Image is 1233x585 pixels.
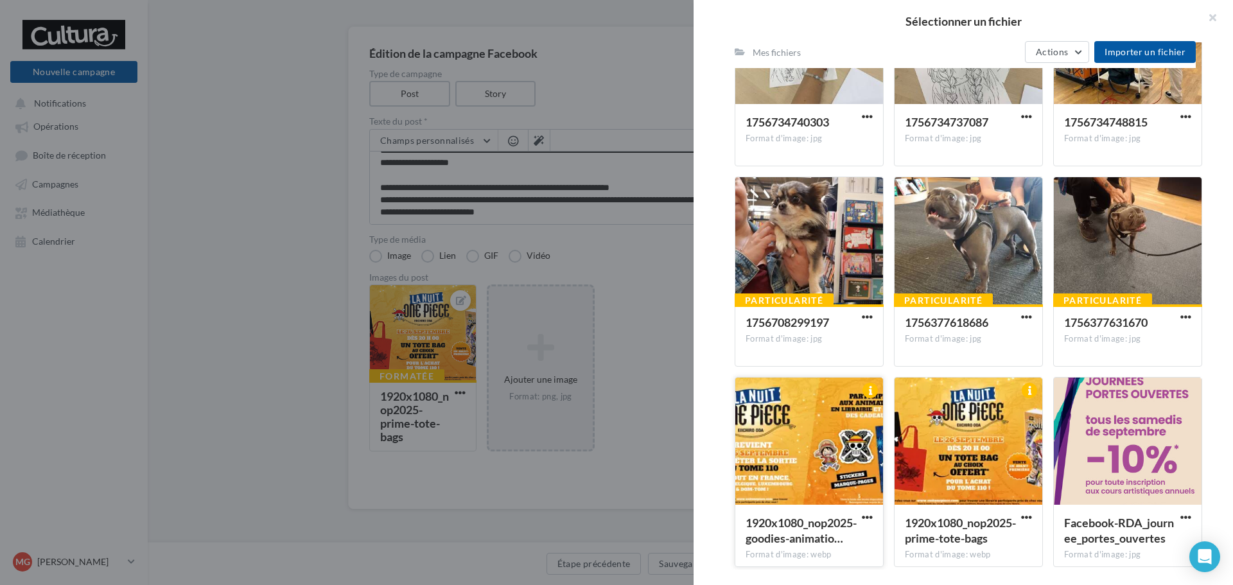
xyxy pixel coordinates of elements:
[1036,46,1068,57] span: Actions
[1064,133,1191,144] div: Format d'image: jpg
[1064,315,1148,329] span: 1756377631670
[1064,115,1148,129] span: 1756734748815
[746,115,829,129] span: 1756734740303
[746,516,857,545] span: 1920x1080_nop2025-goodies-animations
[1064,333,1191,345] div: Format d'image: jpg
[1025,41,1089,63] button: Actions
[746,333,873,345] div: Format d'image: jpg
[1064,516,1174,545] span: Facebook-RDA_journee_portes_ouvertes
[735,293,834,308] div: Particularité
[905,516,1016,545] span: 1920x1080_nop2025-prime-tote-bags
[905,333,1032,345] div: Format d'image: jpg
[905,115,988,129] span: 1756734737087
[714,15,1212,27] h2: Sélectionner un fichier
[1064,549,1191,561] div: Format d'image: jpg
[894,293,993,308] div: Particularité
[905,133,1032,144] div: Format d'image: jpg
[1094,41,1196,63] button: Importer un fichier
[753,46,801,59] div: Mes fichiers
[905,549,1032,561] div: Format d'image: webp
[905,315,988,329] span: 1756377618686
[1105,46,1185,57] span: Importer un fichier
[1053,293,1152,308] div: Particularité
[746,549,873,561] div: Format d'image: webp
[1189,541,1220,572] div: Open Intercom Messenger
[746,133,873,144] div: Format d'image: jpg
[746,315,829,329] span: 1756708299197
